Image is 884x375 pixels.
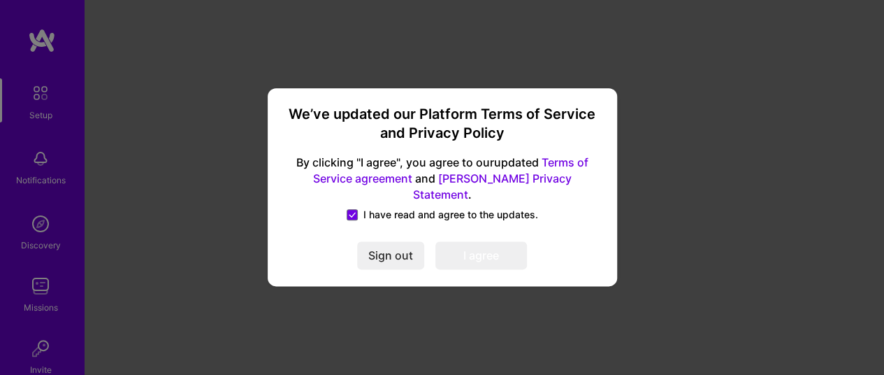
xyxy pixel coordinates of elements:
[435,242,527,270] button: I agree
[413,171,572,201] a: [PERSON_NAME] Privacy Statement
[284,155,600,203] span: By clicking "I agree", you agree to our updated and .
[357,242,424,270] button: Sign out
[363,208,538,222] span: I have read and agree to the updates.
[313,155,588,185] a: Terms of Service agreement
[284,105,600,143] h3: We’ve updated our Platform Terms of Service and Privacy Policy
